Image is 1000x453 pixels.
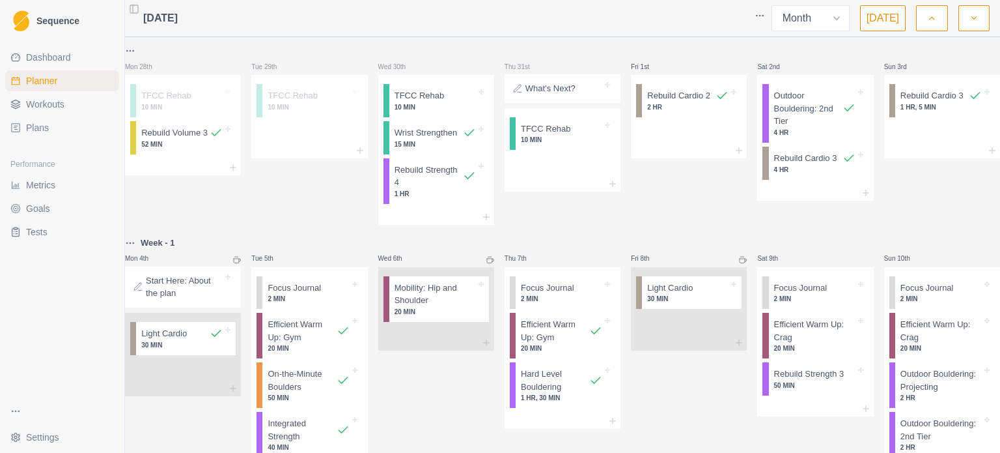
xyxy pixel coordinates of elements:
[257,276,362,310] div: Focus Journal2 MIN
[378,62,417,72] p: Wed 30th
[762,313,868,358] div: Efficient Warm Up: Crag20 MIN
[510,313,615,358] div: Efficient Warm Up: Gym20 MIN
[26,121,49,134] span: Plans
[889,362,995,408] div: Outdoor Bouldering: Projecting2 HR
[268,318,336,343] p: Efficient Warm Up: Gym
[521,393,602,403] p: 1 HR, 30 MIN
[141,102,223,112] p: 10 MIN
[395,126,458,139] p: Wrist Strengthen
[383,121,489,154] div: Wrist Strengthen15 MIN
[141,126,208,139] p: Rebuild Volume 3
[900,417,982,443] p: Outdoor Bouldering: 2nd Tier
[378,254,417,263] p: Wed 6th
[268,417,336,443] p: Integrated Strength
[505,254,544,263] p: Thu 7th
[257,313,362,358] div: Efficient Warm Up: Gym20 MIN
[125,62,164,72] p: Mon 28th
[510,362,615,408] div: Hard Level Bouldering1 HR, 30 MIN
[383,276,489,322] div: Mobility: Hip and Shoulder20 MIN
[521,343,602,353] p: 20 MIN
[505,74,620,103] div: What's Next?
[125,267,241,308] div: Start Here: About the plan
[774,343,855,353] p: 20 MIN
[884,254,923,263] p: Sun 10th
[26,202,50,215] span: Goals
[13,10,29,32] img: Logo
[647,102,729,112] p: 2 HR
[631,254,670,263] p: Fri 8th
[395,102,476,112] p: 10 MIN
[395,164,463,189] p: Rebuild Strength 4
[900,282,954,295] p: Focus Journal
[26,51,71,64] span: Dashboard
[762,362,868,396] div: Rebuild Strength 350 MIN
[521,294,602,304] p: 2 MIN
[141,89,191,102] p: TFCC Rehab
[636,276,742,310] div: Light Cardio30 MIN
[130,121,236,154] div: Rebuild Volume 352 MIN
[647,294,729,304] p: 30 MIN
[631,62,670,72] p: Fri 1st
[26,98,64,111] span: Workouts
[5,94,119,115] a: Workouts
[5,198,119,219] a: Goals
[647,89,710,102] p: Rebuild Cardio 2
[900,393,982,403] p: 2 HR
[774,165,855,175] p: 4 HR
[900,102,982,112] p: 1 HR, 5 MIN
[5,175,119,196] a: Metrics
[521,135,602,145] p: 10 MIN
[757,62,796,72] p: Sat 2nd
[395,89,445,102] p: TFCC Rehab
[505,62,544,72] p: Thu 31st
[774,318,855,343] p: Efficient Warm Up: Crag
[383,158,489,204] div: Rebuild Strength 41 HR
[636,84,742,117] div: Rebuild Cardio 22 HR
[525,82,576,95] p: What's Next?
[900,294,982,304] p: 2 MIN
[900,443,982,452] p: 2 HR
[257,362,362,408] div: On-the-Minute Boulders50 MIN
[889,276,995,310] div: Focus Journal2 MIN
[900,318,982,343] p: Efficient Warm Up: Crag
[5,117,119,138] a: Plans
[762,84,868,143] div: Outdoor Bouldering: 2nd Tier4 HR
[5,5,119,37] a: LogoSequence
[900,343,982,353] p: 20 MIN
[143,10,178,26] span: [DATE]
[860,5,906,31] button: [DATE]
[257,84,362,117] div: TFCC Rehab10 MIN
[900,368,982,393] p: Outdoor Bouldering: Projecting
[26,226,48,239] span: Tests
[889,84,995,117] div: Rebuild Cardio 31 HR, 5 MIN
[383,84,489,117] div: TFCC Rehab10 MIN
[268,443,349,452] p: 40 MIN
[5,427,119,448] button: Settings
[774,282,827,295] p: Focus Journal
[774,381,855,390] p: 50 MIN
[5,154,119,175] div: Performance
[757,254,796,263] p: Sat 9th
[774,294,855,304] p: 2 MIN
[268,393,349,403] p: 50 MIN
[521,282,574,295] p: Focus Journal
[884,62,923,72] p: Sun 3rd
[141,237,175,250] p: Week - 1
[141,327,187,340] p: Light Cardio
[521,368,589,393] p: Hard Level Bouldering
[395,282,476,307] p: Mobility: Hip and Shoulder
[26,179,55,192] span: Metrics
[146,274,223,300] p: Start Here: About the plan
[26,74,57,87] span: Planner
[268,89,318,102] p: TFCC Rehab
[36,16,79,25] span: Sequence
[395,189,476,199] p: 1 HR
[774,89,842,128] p: Outdoor Bouldering: 2nd Tier
[268,102,349,112] p: 10 MIN
[141,340,223,350] p: 30 MIN
[521,318,589,343] p: Efficient Warm Up: Gym
[762,147,868,180] div: Rebuild Cardio 34 HR
[251,254,290,263] p: Tue 5th
[395,307,476,317] p: 20 MIN
[268,282,321,295] p: Focus Journal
